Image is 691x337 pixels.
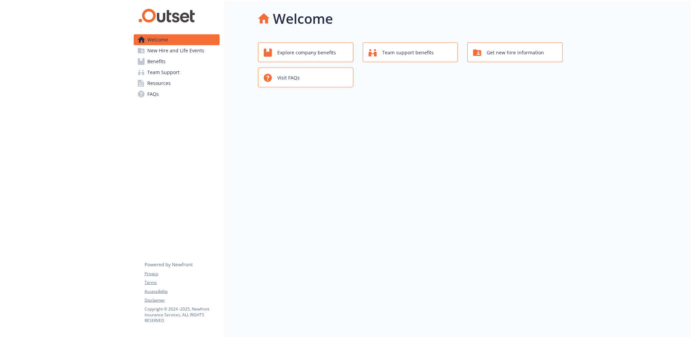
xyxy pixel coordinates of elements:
button: Visit FAQs [258,68,353,87]
a: Team Support [134,67,220,78]
a: Accessibility [145,288,219,295]
span: Visit FAQs [277,71,300,84]
a: Privacy [145,271,219,277]
span: Get new hire information [487,46,544,59]
a: FAQs [134,89,220,100]
button: Explore company benefits [258,42,353,62]
a: Resources [134,78,220,89]
a: Terms [145,280,219,286]
button: Get new hire information [467,42,563,62]
a: New Hire and Life Events [134,45,220,56]
span: New Hire and Life Events [147,45,204,56]
span: Team Support [147,67,180,78]
h1: Welcome [273,8,333,29]
span: FAQs [147,89,159,100]
span: Benefits [147,56,166,67]
p: Copyright © 2024 - 2025 , Newfront Insurance Services, ALL RIGHTS RESERVED [145,306,219,323]
button: Team support benefits [363,42,458,62]
span: Team support benefits [382,46,434,59]
a: Disclaimer [145,297,219,303]
a: Benefits [134,56,220,67]
span: Welcome [147,34,168,45]
a: Welcome [134,34,220,45]
span: Explore company benefits [277,46,336,59]
span: Resources [147,78,171,89]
